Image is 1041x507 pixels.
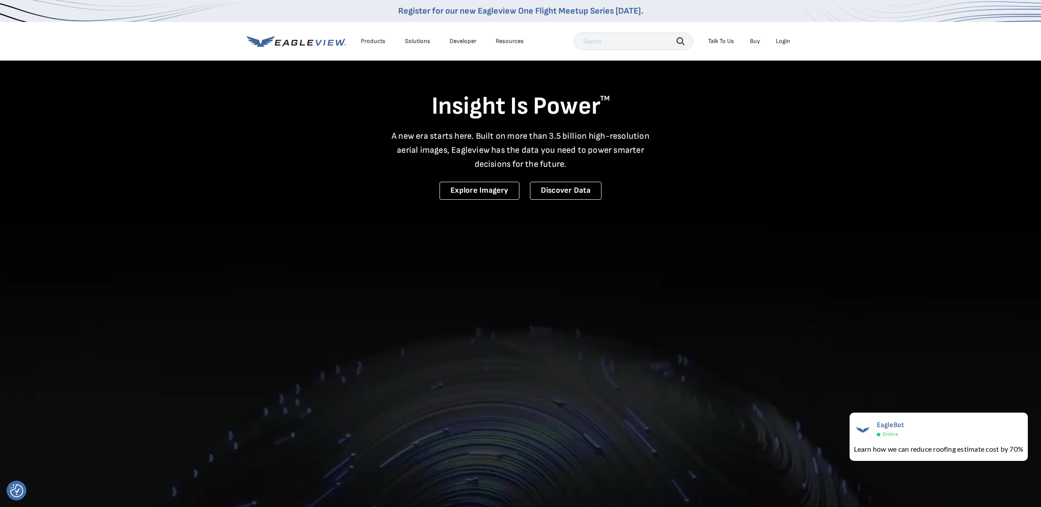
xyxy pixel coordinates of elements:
[450,37,476,45] a: Developer
[361,37,385,45] div: Products
[600,94,610,103] sup: TM
[776,37,790,45] div: Login
[496,37,524,45] div: Resources
[247,91,795,122] h1: Insight Is Power
[574,32,693,50] input: Search
[877,421,904,429] span: EagleBot
[854,444,1023,454] div: Learn how we can reduce roofing estimate cost by 70%
[405,37,430,45] div: Solutions
[398,6,643,16] a: Register for our new Eagleview One Flight Meetup Series [DATE].
[439,182,519,200] a: Explore Imagery
[386,129,655,171] p: A new era starts here. Built on more than 3.5 billion high-resolution aerial images, Eagleview ha...
[750,37,760,45] a: Buy
[10,484,23,497] button: Consent Preferences
[10,484,23,497] img: Revisit consent button
[530,182,602,200] a: Discover Data
[854,421,872,439] img: EagleBot
[883,431,898,438] span: Online
[708,37,734,45] div: Talk To Us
